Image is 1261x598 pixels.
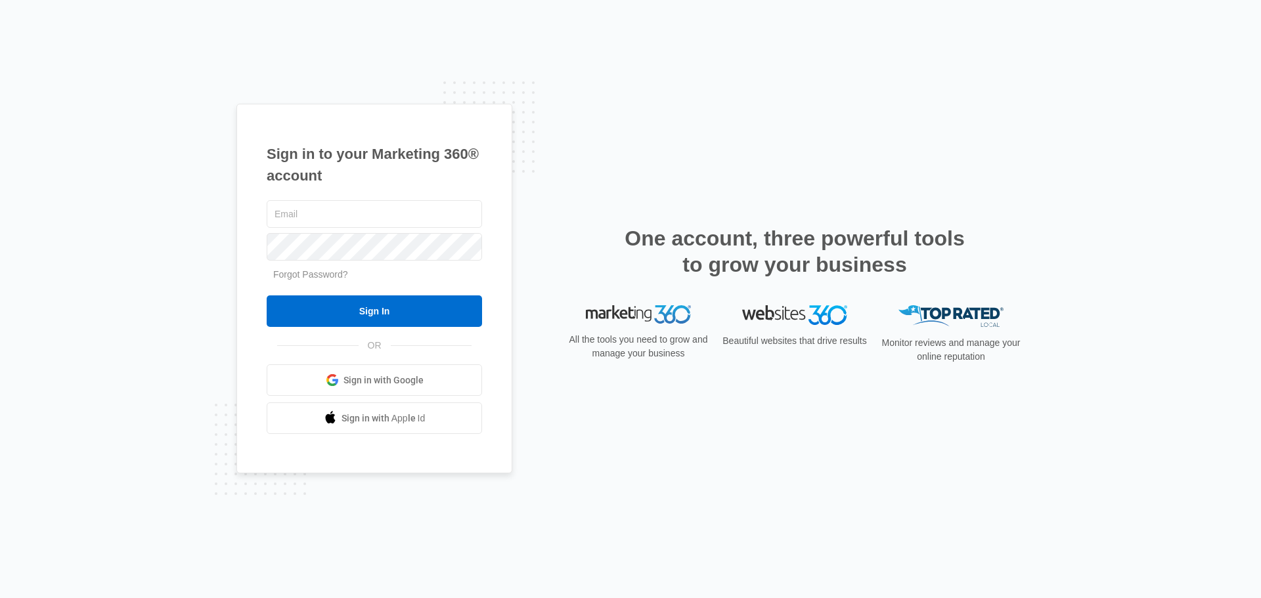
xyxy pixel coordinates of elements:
[621,225,969,278] h2: One account, three powerful tools to grow your business
[721,334,868,348] p: Beautiful websites that drive results
[267,402,482,434] a: Sign in with Apple Id
[267,200,482,228] input: Email
[742,305,847,324] img: Websites 360
[267,364,482,396] a: Sign in with Google
[267,143,482,186] h1: Sign in to your Marketing 360® account
[565,333,712,360] p: All the tools you need to grow and manage your business
[359,339,391,352] span: OR
[342,412,426,425] span: Sign in with Apple Id
[877,336,1025,364] p: Monitor reviews and manage your online reputation
[586,305,691,324] img: Marketing 360
[267,295,482,327] input: Sign In
[898,305,1004,327] img: Top Rated Local
[343,374,424,387] span: Sign in with Google
[273,269,348,280] a: Forgot Password?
